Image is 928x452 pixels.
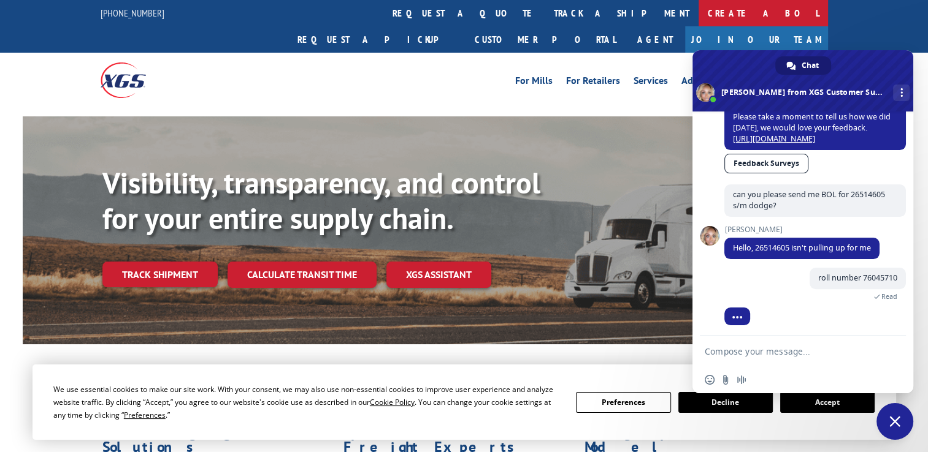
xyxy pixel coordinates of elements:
[802,56,819,75] span: Chat
[102,262,218,287] a: Track shipment
[102,164,540,237] b: Visibility, transparency, and control for your entire supply chain.
[53,383,561,421] div: We use essential cookies to make our site work. With your consent, we may also use non-essential ...
[124,410,166,420] span: Preferences
[733,189,885,211] span: can you please send me BOL for 26514605 s/m dodge?
[721,375,731,385] span: Send a file
[576,392,670,413] button: Preferences
[101,7,164,19] a: [PHONE_NUMBER]
[733,89,895,144] span: It was a pleasure to assist you. Thank you for reaching out to XGS. Please take a moment to tell ...
[775,56,831,75] a: Chat
[515,76,553,89] a: For Mills
[818,273,897,283] span: roll number 76045710
[724,225,880,234] span: [PERSON_NAME]
[370,397,415,407] span: Cookie Policy
[685,26,828,53] a: Join Our Team
[733,134,815,144] a: [URL][DOMAIN_NAME]
[681,76,732,89] a: Advantages
[876,403,913,440] a: Close chat
[705,336,876,366] textarea: Compose your message...
[228,262,377,288] a: Calculate transit time
[678,392,773,413] button: Decline
[288,26,466,53] a: Request a pickup
[733,243,871,253] span: Hello, 26514605 isn't pulling up for me
[705,375,715,385] span: Insert an emoji
[737,375,746,385] span: Audio message
[33,364,896,440] div: Cookie Consent Prompt
[386,262,491,288] a: XGS ASSISTANT
[466,26,625,53] a: Customer Portal
[566,76,620,89] a: For Retailers
[780,392,875,413] button: Accept
[625,26,685,53] a: Agent
[634,76,668,89] a: Services
[724,154,808,173] a: Feedback Surveys
[881,292,897,301] span: Read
